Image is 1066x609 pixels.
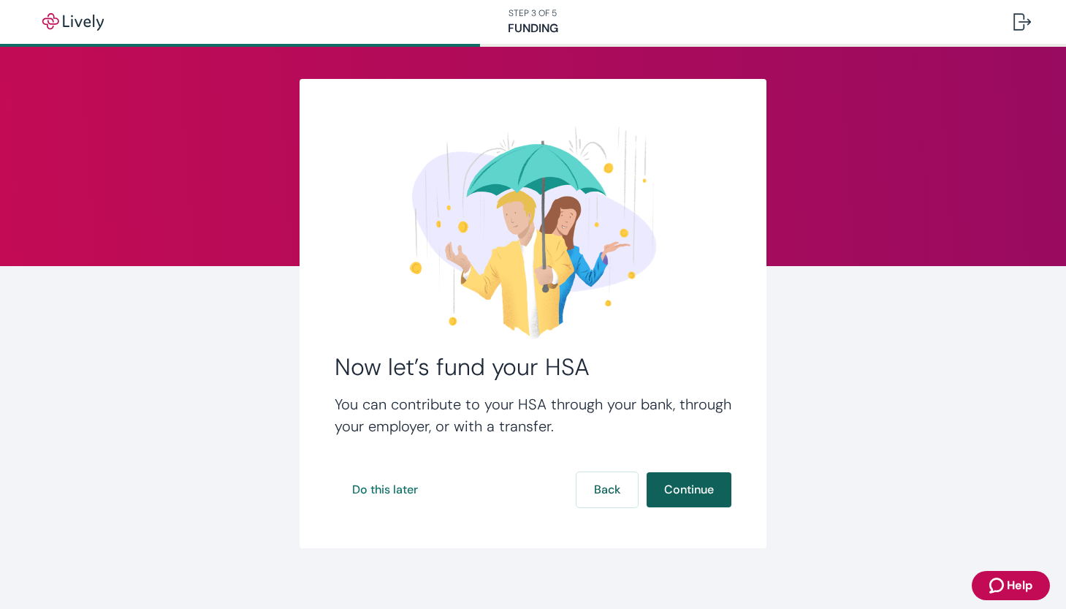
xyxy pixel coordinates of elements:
h4: You can contribute to your HSA through your bank, through your employer, or with a transfer. [335,393,732,437]
img: Lively [32,13,114,31]
button: Zendesk support iconHelp [972,571,1050,600]
button: Continue [647,472,731,507]
span: Help [1007,577,1032,594]
svg: Zendesk support icon [989,577,1007,594]
h2: Now let’s fund your HSA [335,352,732,382]
button: Do this later [335,472,435,507]
button: Log out [1002,4,1043,39]
button: Back [576,472,638,507]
